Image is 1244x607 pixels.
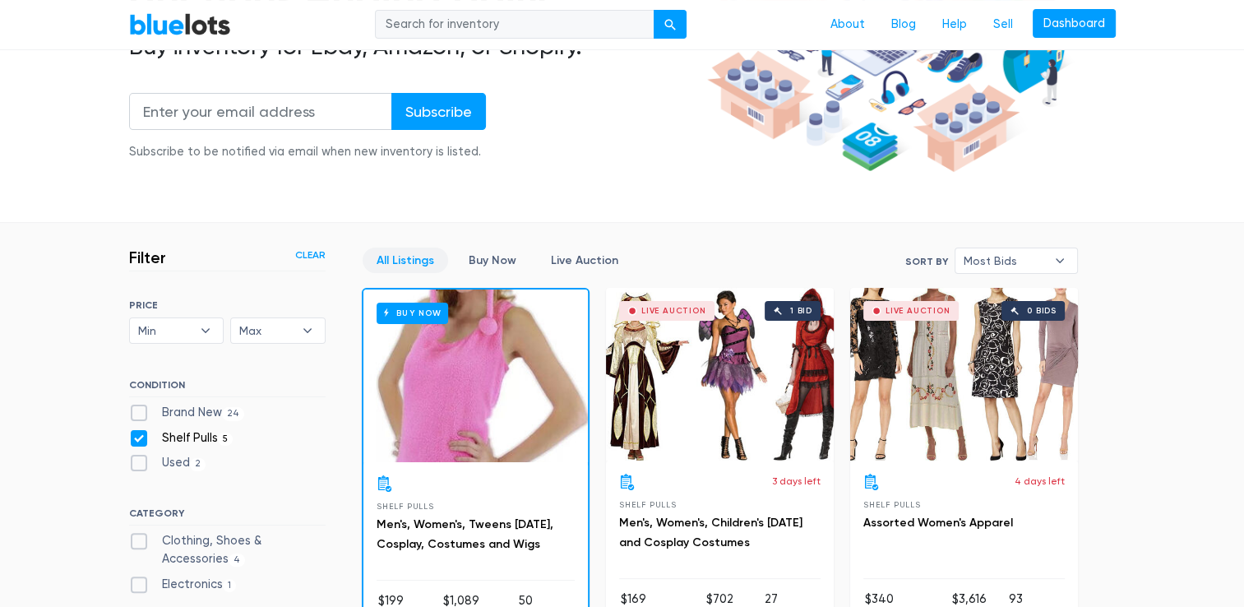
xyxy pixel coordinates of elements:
span: Shelf Pulls [619,500,677,509]
label: Sort By [905,254,948,269]
span: 2 [190,458,206,471]
label: Clothing, Shoes & Accessories [129,532,326,568]
a: Live Auction [537,248,632,273]
a: Assorted Women's Apparel [863,516,1013,530]
span: 1 [223,579,237,592]
label: Used [129,454,206,472]
a: All Listings [363,248,448,273]
p: 3 days left [772,474,821,489]
span: 24 [222,407,245,420]
b: ▾ [1043,248,1077,273]
a: Live Auction 0 bids [850,288,1078,461]
h6: Buy Now [377,303,448,323]
div: 1 bid [790,307,812,315]
div: 0 bids [1027,307,1057,315]
a: Blog [878,9,929,40]
a: About [817,9,878,40]
span: Most Bids [964,248,1046,273]
div: Subscribe to be notified via email when new inventory is listed. [129,143,486,161]
h3: Filter [129,248,166,267]
a: Buy Now [455,248,530,273]
input: Search for inventory [375,10,654,39]
input: Enter your email address [129,93,392,130]
h6: CONDITION [129,379,326,397]
div: Live Auction [886,307,950,315]
label: Shelf Pulls [129,429,234,447]
span: Min [138,318,192,343]
a: Men's, Women's, Children's [DATE] and Cosplay Costumes [619,516,802,549]
input: Subscribe [391,93,486,130]
a: Live Auction 1 bid [606,288,834,461]
label: Brand New [129,404,245,422]
span: Shelf Pulls [377,502,434,511]
h6: CATEGORY [129,507,326,526]
a: Men's, Women's, Tweens [DATE], Cosplay, Costumes and Wigs [377,517,553,551]
a: Help [929,9,980,40]
b: ▾ [188,318,223,343]
span: Shelf Pulls [863,500,921,509]
a: Buy Now [363,290,588,462]
div: Live Auction [641,307,706,315]
span: Max [239,318,294,343]
h6: PRICE [129,299,326,311]
span: 5 [218,433,234,446]
b: ▾ [290,318,325,343]
a: Clear [295,248,326,262]
a: Sell [980,9,1026,40]
a: BlueLots [129,12,231,36]
span: 4 [229,554,246,567]
p: 4 days left [1015,474,1065,489]
a: Dashboard [1033,9,1116,39]
label: Electronics [129,576,237,594]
